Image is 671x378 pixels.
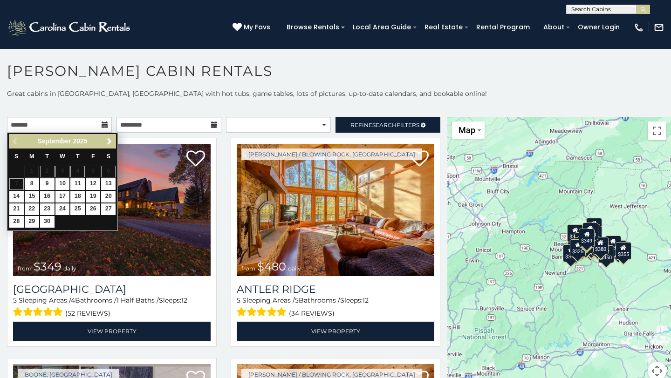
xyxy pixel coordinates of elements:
[186,149,205,169] a: Add to favorites
[7,18,133,37] img: White-1-2.png
[9,191,24,202] a: 14
[579,229,595,246] div: $349
[14,153,18,160] span: Sunday
[13,283,211,296] a: [GEOGRAPHIC_DATA]
[25,203,39,215] a: 22
[18,265,32,272] span: from
[103,135,115,147] a: Next
[25,178,39,190] a: 8
[567,224,583,242] div: $305
[40,191,55,202] a: 16
[420,20,467,34] a: Real Estate
[289,307,335,319] span: (34 reviews)
[13,322,211,341] a: View Property
[648,121,666,140] button: Toggle fullscreen view
[257,260,286,273] span: $480
[86,203,100,215] a: 26
[106,138,113,145] span: Next
[25,191,39,202] a: 15
[71,296,75,304] span: 4
[295,296,299,304] span: 5
[372,121,397,128] span: Search
[237,296,240,304] span: 5
[73,137,88,145] span: 2025
[288,265,301,272] span: daily
[578,236,594,253] div: $225
[86,191,100,202] a: 19
[13,296,17,304] span: 5
[25,216,39,228] a: 29
[586,218,602,236] div: $525
[350,121,419,128] span: Refine Filters
[45,153,49,160] span: Tuesday
[573,20,624,34] a: Owner Login
[570,239,586,257] div: $325
[13,296,211,319] div: Sleeping Areas / Bathrooms / Sleeps:
[63,265,76,272] span: daily
[181,296,187,304] span: 12
[40,203,55,215] a: 23
[459,125,475,135] span: Map
[452,121,485,139] button: Change map style
[107,153,110,160] span: Saturday
[9,216,24,228] a: 28
[241,148,422,160] a: [PERSON_NAME] / Blowing Rock, [GEOGRAPHIC_DATA]
[237,322,434,341] a: View Property
[634,22,644,33] img: phone-regular-white.png
[70,191,85,202] a: 18
[237,144,434,276] a: Antler Ridge from $480 daily
[55,203,70,215] a: 24
[9,203,24,215] a: 21
[335,117,440,133] a: RefineSearchFilters
[60,153,65,160] span: Wednesday
[574,237,589,255] div: $395
[40,178,55,190] a: 9
[40,216,55,228] a: 30
[241,265,255,272] span: from
[539,20,569,34] a: About
[237,144,434,276] img: Antler Ridge
[233,22,273,33] a: My Favs
[282,20,344,34] a: Browse Rentals
[116,296,159,304] span: 1 Half Baths /
[65,307,110,319] span: (52 reviews)
[244,22,270,32] span: My Favs
[29,153,34,160] span: Monday
[70,203,85,215] a: 25
[605,236,621,253] div: $930
[70,178,85,190] a: 11
[91,153,95,160] span: Friday
[101,178,116,190] a: 13
[616,242,631,260] div: $355
[563,244,579,262] div: $375
[363,296,369,304] span: 12
[237,283,434,296] a: Antler Ridge
[472,20,534,34] a: Rental Program
[237,296,434,319] div: Sleeping Areas / Bathrooms / Sleeps:
[101,203,116,215] a: 27
[13,283,211,296] h3: Diamond Creek Lodge
[55,191,70,202] a: 17
[86,178,100,190] a: 12
[55,178,70,190] a: 10
[582,223,598,240] div: $320
[101,191,116,202] a: 20
[34,260,62,273] span: $349
[37,137,71,145] span: September
[348,20,416,34] a: Local Area Guide
[593,237,609,255] div: $380
[654,22,664,33] img: mail-regular-white.png
[76,153,80,160] span: Thursday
